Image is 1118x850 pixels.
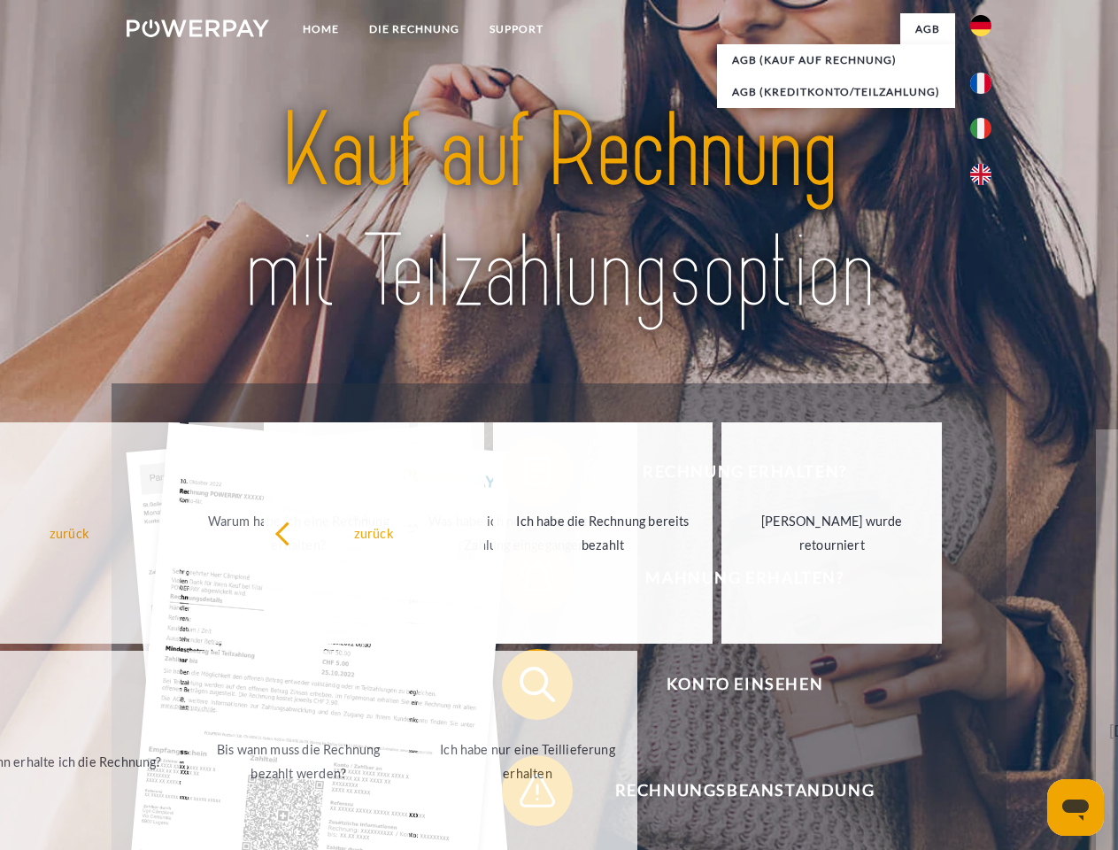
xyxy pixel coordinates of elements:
[288,13,354,45] a: Home
[970,73,991,94] img: fr
[199,509,398,557] div: Warum habe ich eine Rechnung erhalten?
[970,118,991,139] img: it
[274,521,474,545] div: zurück
[428,738,628,785] div: Ich habe nur eine Teillieferung erhalten
[502,649,962,720] button: Konto einsehen
[504,509,703,557] div: Ich habe die Rechnung bereits bezahlt
[528,755,961,826] span: Rechnungsbeanstandung
[528,649,961,720] span: Konto einsehen
[900,13,955,45] a: agb
[502,755,962,826] button: Rechnungsbeanstandung
[717,44,955,76] a: AGB (Kauf auf Rechnung)
[970,15,991,36] img: de
[474,13,559,45] a: SUPPORT
[127,19,269,37] img: logo-powerpay-white.svg
[970,164,991,185] img: en
[354,13,474,45] a: DIE RECHNUNG
[199,738,398,785] div: Bis wann muss die Rechnung bezahlt werden?
[1047,779,1104,836] iframe: Schaltfläche zum Öffnen des Messaging-Fensters
[732,509,931,557] div: [PERSON_NAME] wurde retourniert
[717,76,955,108] a: AGB (Kreditkonto/Teilzahlung)
[169,85,949,339] img: title-powerpay_de.svg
